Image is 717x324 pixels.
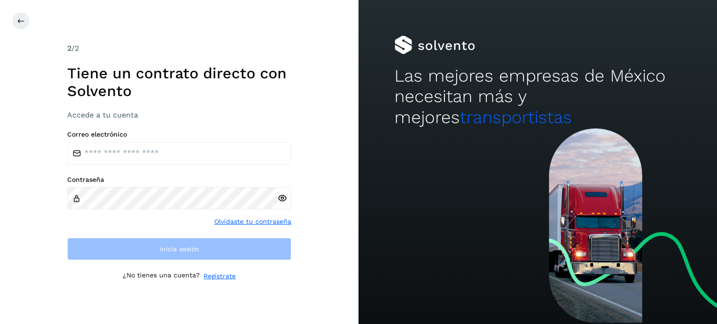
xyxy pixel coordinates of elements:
h2: Las mejores empresas de México necesitan más y mejores [394,66,681,128]
label: Contraseña [67,176,291,184]
div: /2 [67,43,291,54]
span: transportistas [460,107,572,127]
h3: Accede a tu cuenta [67,110,291,119]
a: Regístrate [204,271,236,281]
span: Inicia sesión [160,246,199,252]
p: ¿No tienes una cuenta? [123,271,200,281]
span: 2 [67,44,71,53]
button: Inicia sesión [67,238,291,260]
h1: Tiene un contrato directo con Solvento [67,64,291,100]
a: Olvidaste tu contraseña [214,217,291,227]
label: Correo electrónico [67,131,291,138]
